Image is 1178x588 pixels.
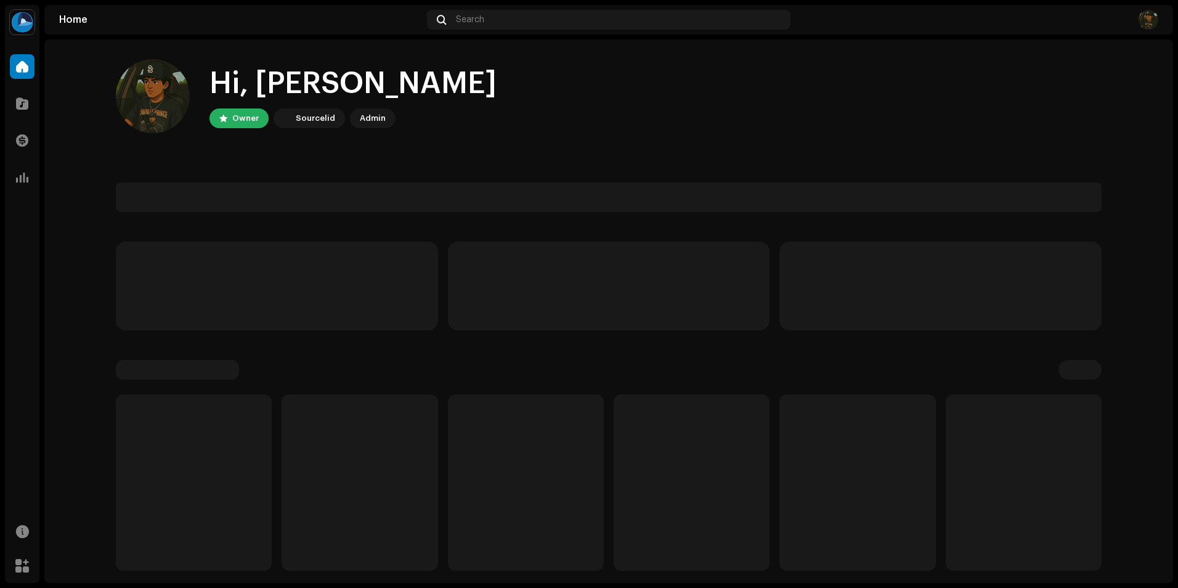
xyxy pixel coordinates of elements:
img: b775b520-5868-4210-a18c-9e7d63d4f744 [116,59,190,133]
img: b775b520-5868-4210-a18c-9e7d63d4f744 [1139,10,1158,30]
div: Owner [232,111,259,126]
img: 31a4402c-14a3-4296-bd18-489e15b936d7 [276,111,291,126]
span: Search [456,15,484,25]
div: Sourcelid [296,111,335,126]
div: Admin [360,111,386,126]
img: 31a4402c-14a3-4296-bd18-489e15b936d7 [10,10,35,35]
div: Hi, [PERSON_NAME] [209,64,497,104]
div: Home [59,15,422,25]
